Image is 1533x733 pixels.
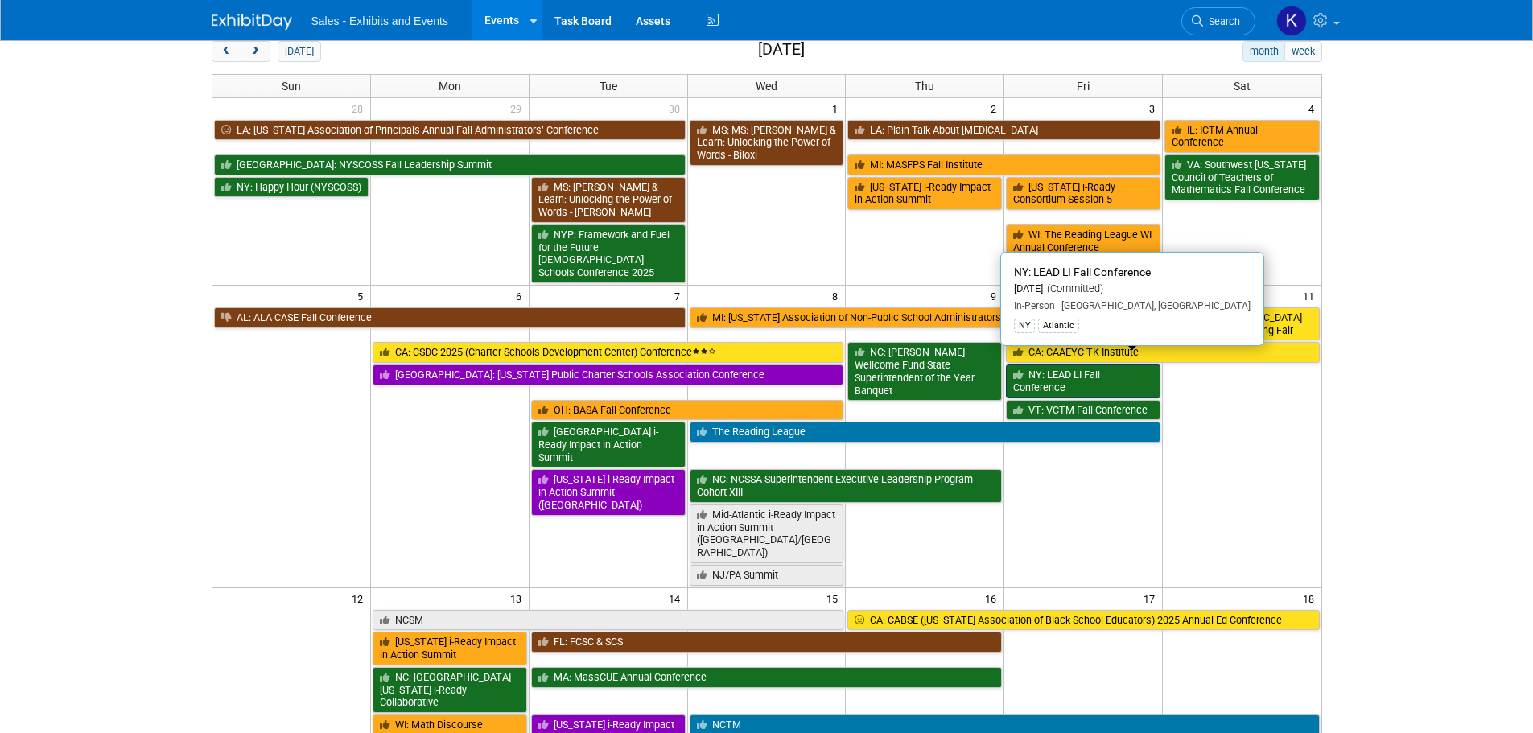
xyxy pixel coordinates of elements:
[241,41,270,62] button: next
[1014,282,1251,296] div: [DATE]
[1203,15,1240,27] span: Search
[1038,319,1079,333] div: Atlantic
[531,422,686,467] a: [GEOGRAPHIC_DATA] i-Ready Impact in Action Summit
[1055,300,1251,311] span: [GEOGRAPHIC_DATA], [GEOGRAPHIC_DATA]
[1014,266,1151,278] span: NY: LEAD LI Fall Conference
[373,632,527,665] a: [US_STATE] i-Ready Impact in Action Summit
[1164,120,1319,153] a: IL: ICTM Annual Conference
[531,177,686,223] a: MS: [PERSON_NAME] & Learn: Unlocking the Power of Words - [PERSON_NAME]
[311,14,448,27] span: Sales - Exhibits and Events
[1307,98,1321,118] span: 4
[847,177,1002,210] a: [US_STATE] i-Ready Impact in Action Summit
[915,80,934,93] span: Thu
[1301,286,1321,306] span: 11
[1006,342,1319,363] a: CA: CAAEYC TK Institute
[1014,300,1055,311] span: In-Person
[1301,588,1321,608] span: 18
[531,400,844,421] a: OH: BASA Fall Conference
[373,667,527,713] a: NC: [GEOGRAPHIC_DATA][US_STATE] i-Ready Collaborative
[847,342,1002,401] a: NC: [PERSON_NAME] Wellcome Fund State Superintendent of the Year Banquet
[989,286,1003,306] span: 9
[690,504,844,563] a: Mid-Atlantic i-Ready Impact in Action Summit ([GEOGRAPHIC_DATA]/[GEOGRAPHIC_DATA])
[1077,80,1090,93] span: Fri
[214,154,686,175] a: [GEOGRAPHIC_DATA]: NYSCOSS Fall Leadership Summit
[214,120,686,141] a: LA: [US_STATE] Association of Principals Annual Fall Administrators’ Conference
[600,80,617,93] span: Tue
[847,120,1160,141] a: LA: Plain Talk About [MEDICAL_DATA]
[825,588,845,608] span: 15
[1164,154,1319,200] a: VA: Southwest [US_STATE] Council of Teachers of Mathematics Fall Conference
[1148,98,1162,118] span: 3
[1142,588,1162,608] span: 17
[356,286,370,306] span: 5
[756,80,777,93] span: Wed
[214,177,369,198] a: NY: Happy Hour (NYSCOSS)
[758,41,805,59] h2: [DATE]
[1181,7,1255,35] a: Search
[278,41,320,62] button: [DATE]
[847,610,1319,631] a: CA: CABSE ([US_STATE] Association of Black School Educators) 2025 Annual Ed Conference
[1242,41,1285,62] button: month
[1006,364,1160,397] a: NY: LEAD LI Fall Conference
[1284,41,1321,62] button: week
[531,469,686,515] a: [US_STATE] i-Ready Impact in Action Summit ([GEOGRAPHIC_DATA])
[1014,319,1035,333] div: NY
[690,307,1161,328] a: MI: [US_STATE] Association of Non-Public School Administrators’ Conference
[531,224,686,283] a: NYP: Framework and Fuel for the Future [DEMOGRAPHIC_DATA] Schools Conference 2025
[282,80,301,93] span: Sun
[373,342,844,363] a: CA: CSDC 2025 (Charter Schools Development Center) Conference
[847,154,1160,175] a: MI: MASFPS Fall Institute
[690,469,1003,502] a: NC: NCSSA Superintendent Executive Leadership Program Cohort XIII
[212,14,292,30] img: ExhibitDay
[1043,282,1103,294] span: (Committed)
[830,286,845,306] span: 8
[667,588,687,608] span: 14
[1006,224,1160,257] a: WI: The Reading League WI Annual Conference
[830,98,845,118] span: 1
[373,610,844,631] a: NCSM
[350,588,370,608] span: 12
[667,98,687,118] span: 30
[1006,400,1160,421] a: VT: VCTM Fall Conference
[690,565,844,586] a: NJ/PA Summit
[509,588,529,608] span: 13
[350,98,370,118] span: 28
[1276,6,1307,36] img: Kara Haven
[509,98,529,118] span: 29
[989,98,1003,118] span: 2
[514,286,529,306] span: 6
[212,41,241,62] button: prev
[673,286,687,306] span: 7
[983,588,1003,608] span: 16
[1234,80,1251,93] span: Sat
[1006,177,1160,210] a: [US_STATE] i-Ready Consortium Session 5
[214,307,686,328] a: AL: ALA CASE Fall Conference
[690,422,1161,443] a: The Reading League
[531,632,1003,653] a: FL: FCSC & SCS
[690,120,844,166] a: MS: MS: [PERSON_NAME] & Learn: Unlocking the Power of Words - Biloxi
[373,364,844,385] a: [GEOGRAPHIC_DATA]: [US_STATE] Public Charter Schools Association Conference
[531,667,1003,688] a: MA: MassCUE Annual Conference
[439,80,461,93] span: Mon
